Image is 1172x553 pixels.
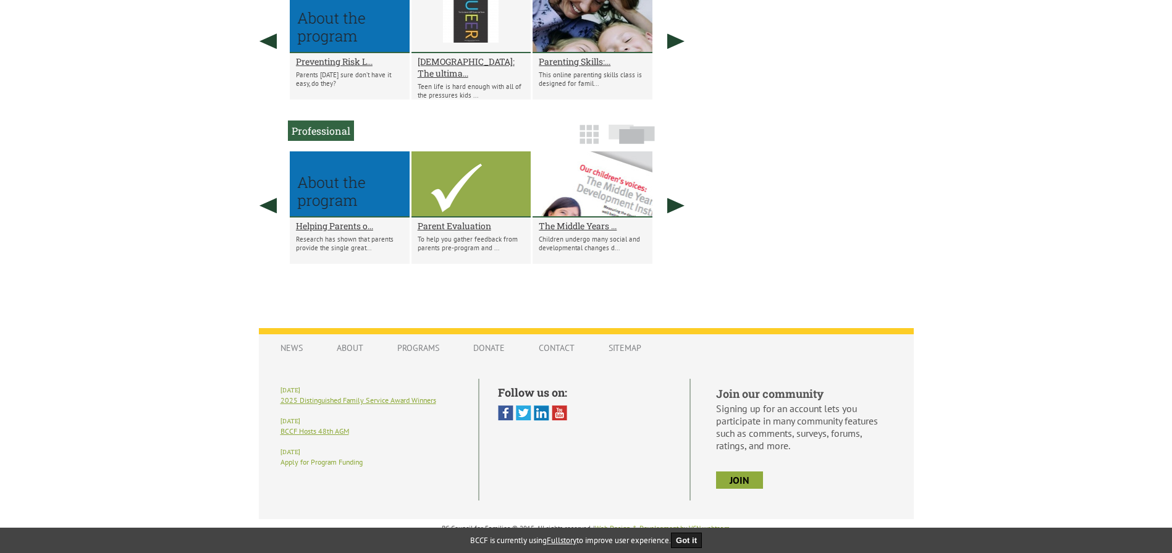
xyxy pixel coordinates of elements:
a: Parenting Skills:... [539,56,646,67]
a: News [268,336,315,360]
h6: [DATE] [280,386,460,394]
img: grid-icon.png [580,125,599,144]
a: Contact [526,336,587,360]
button: Got it [671,533,702,548]
a: Donate [461,336,517,360]
img: Twitter [516,405,531,421]
a: Grid View [576,130,602,150]
h5: Join our community [716,386,892,401]
h6: [DATE] [280,448,460,456]
p: Teen life is hard enough with all of the pressures kids ... [418,82,525,99]
a: Programs [385,336,452,360]
img: You Tube [552,405,567,421]
a: 2025 Distinguished Family Service Award Winners [280,395,436,405]
p: Research has shown that parents provide the single great... [296,235,403,252]
p: To help you gather feedback from parents pre-program and ... [418,235,525,252]
p: BC Council for Families © 2015, All rights reserved. | . [259,524,914,533]
h6: [DATE] [280,417,460,425]
p: Signing up for an account lets you participate in many community features such as comments, surve... [716,402,892,452]
a: Apply for Program Funding [280,457,363,466]
img: Linked In [534,405,549,421]
img: slide-icon.png [609,124,655,144]
a: Parent Evaluation [418,220,525,232]
a: Preventing Risk L... [296,56,403,67]
p: This online parenting skills class is designed for famil... [539,70,646,88]
li: Parent Evaluation [411,151,531,264]
a: Web Design & Development by VCN webteam [595,524,730,533]
h2: Professional [288,120,354,141]
li: The Middle Years Development Instrument [533,151,652,264]
a: Sitemap [596,336,654,360]
a: About [324,336,376,360]
a: The Middle Years ... [539,220,646,232]
p: Parents [DATE] sure don’t have it easy, do they? [296,70,403,88]
a: BCCF Hosts 48th AGM [280,426,349,436]
a: join [716,471,763,489]
h5: Follow us on: [498,385,672,400]
a: Fullstory [547,535,576,546]
li: Helping Parents of Pre-Teens Make a Difference [290,151,410,264]
p: Children undergo many social and developmental changes d... [539,235,646,252]
a: Helping Parents o... [296,220,403,232]
a: Slide View [605,130,659,150]
img: Facebook [498,405,513,421]
a: [DEMOGRAPHIC_DATA]: The ultima... [418,56,525,79]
